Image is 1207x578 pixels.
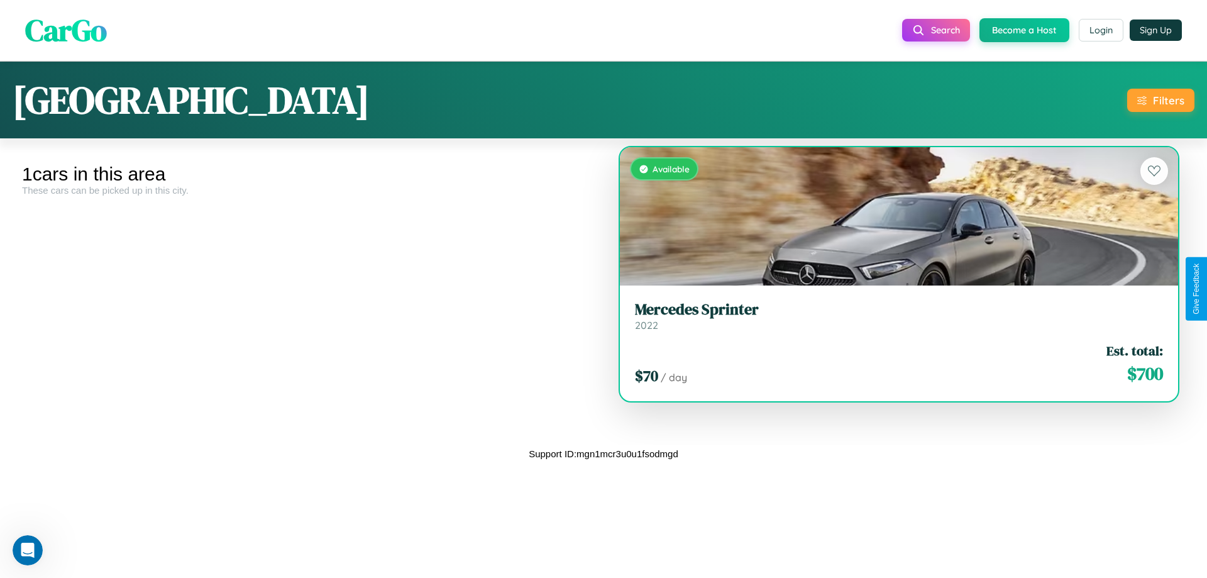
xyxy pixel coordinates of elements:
[1106,342,1163,360] span: Est. total:
[1130,19,1182,41] button: Sign Up
[1079,19,1123,42] button: Login
[1192,264,1201,314] div: Give Feedback
[661,371,687,384] span: / day
[1127,89,1194,112] button: Filters
[653,164,690,174] span: Available
[1127,361,1163,386] span: $ 700
[529,445,678,462] p: Support ID: mgn1mcr3u0u1fsodmgd
[25,9,107,51] span: CarGo
[902,19,970,42] button: Search
[635,319,658,331] span: 2022
[635,301,1163,331] a: Mercedes Sprinter2022
[635,365,658,386] span: $ 70
[931,25,960,36] span: Search
[22,164,594,185] div: 1 cars in this area
[979,18,1069,42] button: Become a Host
[13,535,43,565] iframe: Intercom live chat
[13,74,370,126] h1: [GEOGRAPHIC_DATA]
[635,301,1163,319] h3: Mercedes Sprinter
[1153,94,1184,107] div: Filters
[22,185,594,196] div: These cars can be picked up in this city.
